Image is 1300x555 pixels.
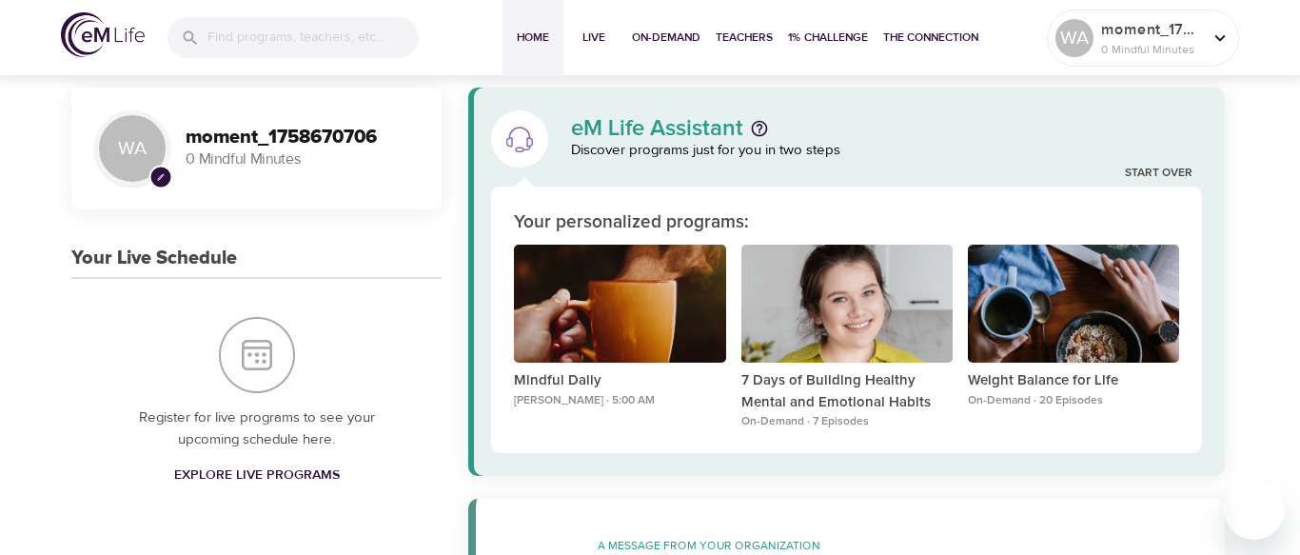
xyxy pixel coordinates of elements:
img: logo [61,12,145,57]
img: eM Life Assistant [504,124,535,154]
input: Find programs, teachers, etc... [207,17,419,58]
a: Start Over [1125,166,1192,182]
span: The Connection [883,28,978,48]
p: Mindful Daily [514,370,725,392]
img: Your Live Schedule [219,317,295,393]
span: Home [510,28,556,48]
h3: moment_1758670706 [186,127,419,149]
a: Explore Live Programs [167,458,347,493]
span: Live [571,28,617,48]
div: WA [94,110,170,187]
p: On-Demand · 20 Episodes [968,392,1179,409]
p: eM Life Assistant [571,117,743,140]
button: Weight Balance for Life [968,245,1179,371]
div: WA [1055,19,1093,57]
p: 0 Mindful Minutes [186,149,419,170]
p: [PERSON_NAME] · 5:00 AM [514,392,725,409]
p: A message from your organization [598,537,1118,554]
span: Explore Live Programs [174,464,340,487]
iframe: Button to launch messaging window [1224,479,1285,540]
span: 1% Challenge [788,28,868,48]
p: Register for live programs to see your upcoming schedule here. [109,407,404,450]
button: Mindful Daily [514,245,725,371]
button: 7 Days of Building Healthy Mental and Emotional Habits [741,245,953,371]
p: 7 Days of Building Healthy Mental and Emotional Habits [741,370,953,413]
p: 0 Mindful Minutes [1101,41,1202,58]
span: Teachers [716,28,773,48]
span: On-Demand [632,28,700,48]
p: moment_1758670706 [1101,18,1202,41]
p: On-Demand · 7 Episodes [741,413,953,430]
p: Discover programs just for you in two steps [571,140,1202,162]
h3: Your Live Schedule [71,248,237,269]
p: Weight Balance for Life [968,370,1179,392]
p: Your personalized programs: [514,209,749,237]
